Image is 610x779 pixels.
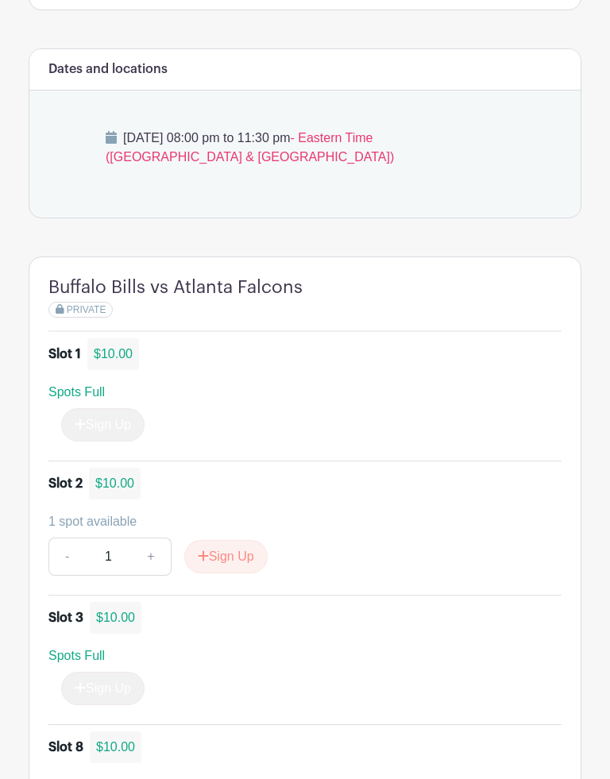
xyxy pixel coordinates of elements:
[48,649,105,662] span: Spots Full
[87,338,139,370] div: $10.00
[106,129,504,167] p: [DATE] 08:00 pm to 11:30 pm
[48,738,83,757] div: Slot 8
[48,474,83,493] div: Slot 2
[48,345,81,364] div: Slot 1
[48,276,303,298] h4: Buffalo Bills vs Atlanta Falcons
[90,602,141,634] div: $10.00
[48,62,168,77] h6: Dates and locations
[48,608,83,627] div: Slot 3
[89,468,141,499] div: $10.00
[90,731,141,763] div: $10.00
[131,538,171,576] a: +
[67,304,106,315] span: PRIVATE
[48,385,105,399] span: Spots Full
[48,538,85,576] a: -
[184,540,268,573] button: Sign Up
[48,512,549,531] div: 1 spot available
